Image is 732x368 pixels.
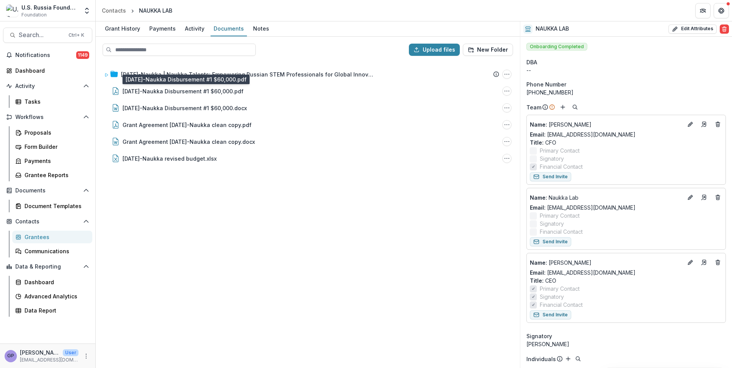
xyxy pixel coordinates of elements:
button: Search... [3,28,92,43]
a: Dashboard [3,64,92,77]
a: Name: [PERSON_NAME] [530,120,683,129]
div: Grant Agreement [DATE]-Naukka clean copy.docxGrant Agreement 25-APR-102-Naukka clean copy.docx Op... [101,134,515,149]
nav: breadcrumb [99,5,175,16]
span: Search... [19,31,64,39]
div: [DATE]-Naukka revised budget.xlsx25-APR-102-Naukka revised budget.xlsx Options [101,151,515,166]
img: U.S. Russia Foundation [6,5,18,17]
a: Payments [146,21,179,36]
a: Form Builder [12,140,92,153]
button: 25-APR-102-Naukka Disbursement #1 $60,000.pdf Options [502,86,511,96]
span: Contacts [15,218,80,225]
p: CFO [530,138,722,147]
p: Individuals [526,355,556,363]
div: -- [526,66,726,74]
button: Upload files [409,44,460,56]
a: Contacts [99,5,129,16]
button: Search [574,354,583,363]
a: Documents [211,21,247,36]
div: Proposals [25,129,86,137]
span: Name : [530,259,547,266]
a: Communications [12,245,92,257]
div: Payments [25,157,86,165]
button: Grant Agreement 25-APR-102-Naukka clean copy.pdf Options [502,120,511,129]
div: [PERSON_NAME] [526,340,726,348]
a: Email: [EMAIL_ADDRESS][DOMAIN_NAME] [530,269,636,277]
span: Activity [15,83,80,90]
span: Title : [530,277,544,284]
button: 25-APR-102-Naukka | Naukka Talents: Empowering Russian STEM Professionals for Global Innovation t... [502,70,511,79]
h2: NAUKKA LAB [536,26,569,32]
span: Signatory [540,155,564,163]
div: Document Templates [25,202,86,210]
p: [PERSON_NAME] [530,259,683,267]
button: Edit [686,258,695,267]
div: Grant Agreement [DATE]-Naukka clean copy.pdfGrant Agreement 25-APR-102-Naukka clean copy.pdf Options [101,117,515,132]
a: Tasks [12,95,92,108]
div: Documents [211,23,247,34]
a: Document Templates [12,200,92,212]
button: 25-APR-102-Naukka Disbursement #1 $60,000.docx Options [502,103,511,112]
button: Add [558,103,567,112]
div: Ctrl + K [67,31,86,39]
button: Open Data & Reporting [3,261,92,273]
p: User [63,349,78,356]
div: [PHONE_NUMBER] [526,88,726,96]
button: Get Help [714,3,729,18]
div: Grantee Reports [25,171,86,179]
div: U.S. Russia Foundation [21,3,78,11]
button: Edit Attributes [668,24,717,34]
a: Data Report [12,304,92,317]
button: Open Documents [3,184,92,197]
button: Partners [695,3,711,18]
a: Name: Naukka Lab [530,194,683,202]
span: Phone Number [526,80,566,88]
span: Financial Contact [540,301,583,309]
span: DBA [526,58,537,66]
a: Grantee Reports [12,169,92,181]
div: Form Builder [25,143,86,151]
div: Communications [25,247,86,255]
span: Onboarding Completed [526,43,587,50]
button: Notifications1149 [3,49,92,61]
div: Advanced Analytics [25,292,86,300]
span: Documents [15,187,80,194]
span: Primary Contact [540,147,580,155]
span: Signatory [540,293,564,301]
span: Financial Contact [540,163,583,171]
div: Tasks [25,98,86,106]
button: Send Invite [530,310,571,319]
div: [DATE]-Naukka | Naukka Talents: Empowering Russian STEM Professionals for Global Innovation throu... [121,70,374,78]
button: Edit [686,120,695,129]
button: Delete [720,24,729,34]
a: Email: [EMAIL_ADDRESS][DOMAIN_NAME] [530,130,636,138]
span: Primary Contact [540,285,580,293]
span: Title : [530,139,544,146]
span: Email: [530,204,546,211]
p: CEO [530,277,722,285]
button: Deletes [713,120,722,129]
span: Primary Contact [540,212,580,220]
span: Signatory [526,332,552,340]
span: 1149 [76,51,89,59]
p: [PERSON_NAME] [20,348,60,357]
button: Open entity switcher [82,3,92,18]
div: Gennady Podolny [7,353,14,358]
span: Signatory [540,220,564,228]
button: More [82,352,91,361]
button: Send Invite [530,172,571,181]
div: [DATE]-Naukka revised budget.xlsx [123,155,217,163]
div: Payments [146,23,179,34]
div: NAUKKA LAB [139,7,172,15]
a: Advanced Analytics [12,290,92,303]
a: Go to contact [698,256,710,269]
span: Email: [530,131,546,138]
div: [DATE]-Naukka | Naukka Talents: Empowering Russian STEM Professionals for Global Innovation throu... [101,67,515,82]
button: Open Workflows [3,111,92,123]
div: Data Report [25,306,86,314]
button: Deletes [713,258,722,267]
div: Grant History [102,23,143,34]
div: Grantees [25,233,86,241]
